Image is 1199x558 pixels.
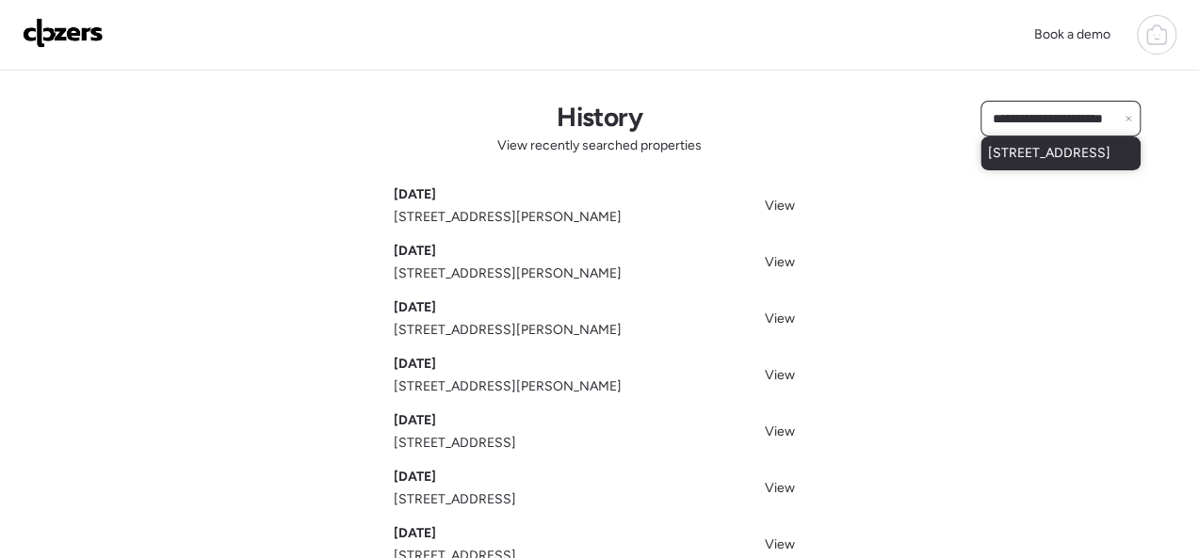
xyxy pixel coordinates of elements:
[765,198,795,214] span: View
[753,191,806,218] a: View
[765,480,795,496] span: View
[394,242,436,261] span: [DATE]
[765,311,795,327] span: View
[753,247,806,275] a: View
[394,264,622,283] span: [STREET_ADDRESS][PERSON_NAME]
[765,254,795,270] span: View
[765,423,795,439] span: View
[765,536,795,552] span: View
[394,411,436,430] span: [DATE]
[23,18,104,48] img: Logo
[394,468,436,486] span: [DATE]
[394,185,436,204] span: [DATE]
[988,144,1110,163] span: [STREET_ADDRESS]
[394,377,622,396] span: [STREET_ADDRESS][PERSON_NAME]
[394,434,516,453] span: [STREET_ADDRESS]
[765,367,795,383] span: View
[1034,26,1110,42] span: Book a demo
[394,355,436,374] span: [DATE]
[753,417,806,444] a: View
[394,208,622,227] span: [STREET_ADDRESS][PERSON_NAME]
[394,298,436,317] span: [DATE]
[394,524,436,543] span: [DATE]
[497,136,702,155] span: View recently searched properties
[394,490,516,509] span: [STREET_ADDRESS]
[753,360,806,388] a: View
[557,101,642,133] h1: History
[753,473,806,501] a: View
[753,530,806,557] a: View
[394,321,622,340] span: [STREET_ADDRESS][PERSON_NAME]
[753,304,806,331] a: View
